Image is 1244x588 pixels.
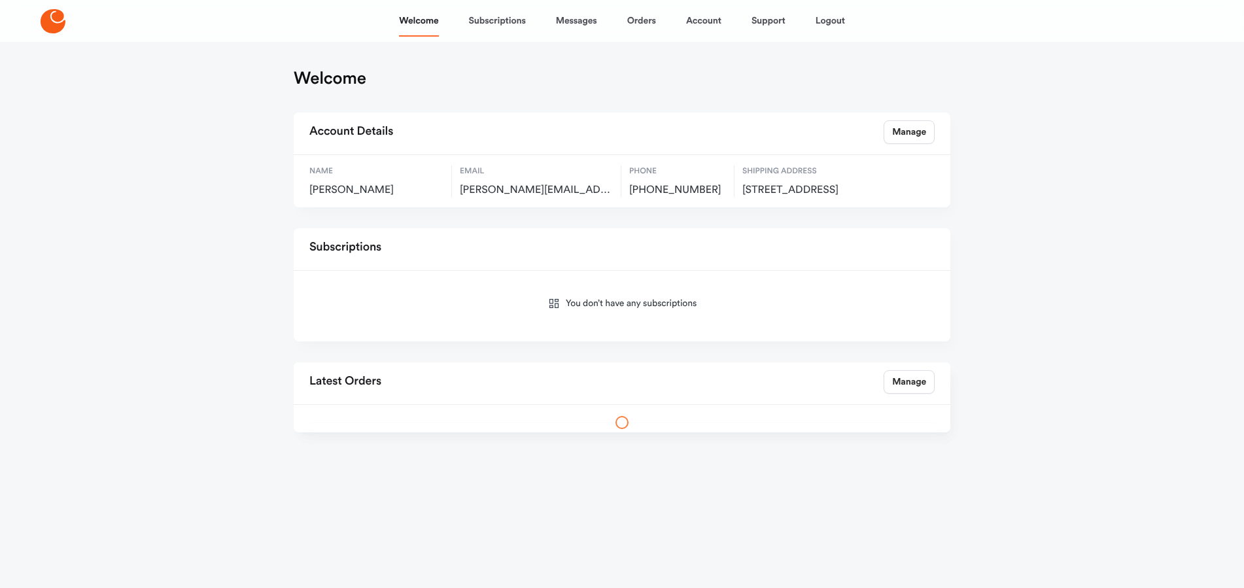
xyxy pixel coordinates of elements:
[752,5,786,37] a: Support
[816,5,845,37] a: Logout
[629,184,726,197] span: [PHONE_NUMBER]
[309,165,443,177] span: Name
[469,5,526,37] a: Subscriptions
[309,120,393,144] h2: Account Details
[629,165,726,177] span: Phone
[627,5,656,37] a: Orders
[309,236,381,260] h2: Subscriptions
[309,370,381,394] h2: Latest Orders
[686,5,721,37] a: Account
[460,165,613,177] span: Email
[309,281,935,331] div: You don’t have any subscriptions
[460,184,613,197] span: patrickdrichardson@hotmail.com
[884,370,935,394] a: Manage
[884,120,935,144] a: Manage
[309,184,443,197] span: [PERSON_NAME]
[742,165,883,177] span: Shipping Address
[399,5,438,37] a: Welcome
[742,184,883,197] span: 435 G Ave, Coronado, US, 92118
[556,5,597,37] a: Messages
[294,68,366,89] h1: Welcome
